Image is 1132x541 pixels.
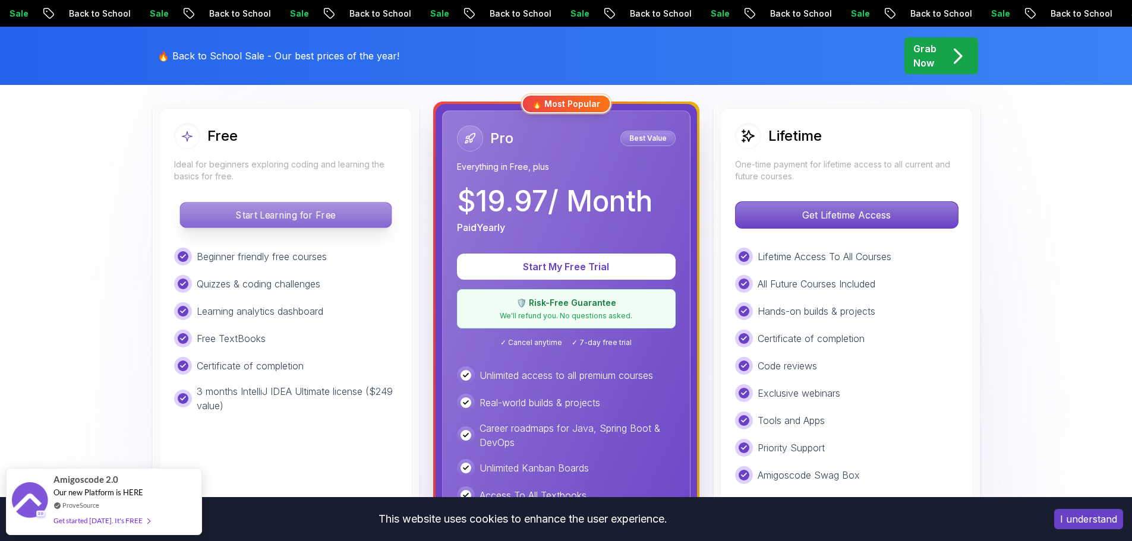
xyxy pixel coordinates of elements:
[137,8,175,20] p: Sale
[500,338,562,347] span: ✓ Cancel anytime
[157,49,399,63] p: 🔥 Back to School Sale - Our best prices of the year!
[207,126,238,145] h2: Free
[758,441,825,455] p: Priority Support
[174,159,398,182] p: Ideal for beginners exploring coding and learning the basics for free.
[698,8,736,20] p: Sale
[768,126,822,145] h2: Lifetime
[758,304,875,318] p: Hands-on builds & projects
[758,331,865,346] p: Certificate of completion
[758,413,825,428] p: Tools and Apps
[897,8,978,20] p: Back to School
[572,338,632,347] span: ✓ 7-day free trial
[471,260,661,274] p: Start My Free Trial
[757,8,838,20] p: Back to School
[480,461,589,475] p: Unlimited Kanban Boards
[62,500,99,510] a: ProveSource
[179,202,392,228] button: Start Learning for Free
[913,42,936,70] p: Grab Now
[838,8,876,20] p: Sale
[457,161,676,173] p: Everything in Free, plus
[758,359,817,373] p: Code reviews
[180,203,391,227] p: Start Learning for Free
[1054,509,1123,529] button: Accept cookies
[758,249,891,264] p: Lifetime Access To All Courses
[197,249,327,264] p: Beginner friendly free courses
[758,468,860,482] p: Amigoscode Swag Box
[174,209,398,221] a: Start Learning for Free
[336,8,417,20] p: Back to School
[197,359,304,373] p: Certificate of completion
[758,386,840,400] p: Exclusive webinars
[12,482,48,521] img: provesource social proof notification image
[417,8,455,20] p: Sale
[56,8,137,20] p: Back to School
[457,220,505,235] p: Paid Yearly
[736,202,958,228] p: Get Lifetime Access
[53,488,143,497] span: Our new Platform is HERE
[978,8,1016,20] p: Sale
[480,488,587,502] p: Access To All Textbooks
[197,384,398,413] p: 3 months IntelliJ IDEA Ultimate license ($249 value)
[197,277,320,291] p: Quizzes & coding challenges
[622,132,674,144] p: Best Value
[53,473,118,486] span: Amigoscode 2.0
[758,277,875,291] p: All Future Courses Included
[735,159,958,182] p: One-time payment for lifetime access to all current and future courses.
[457,261,676,273] a: Start My Free Trial
[457,187,652,216] p: $ 19.97 / Month
[9,506,1036,532] div: This website uses cookies to enhance the user experience.
[490,129,513,148] h2: Pro
[197,304,323,318] p: Learning analytics dashboard
[465,297,668,309] p: 🛡️ Risk-Free Guarantee
[617,8,698,20] p: Back to School
[557,8,595,20] p: Sale
[480,421,676,450] p: Career roadmaps for Java, Spring Boot & DevOps
[1038,8,1118,20] p: Back to School
[480,368,653,382] p: Unlimited access to all premium courses
[196,8,277,20] p: Back to School
[197,331,266,346] p: Free TextBooks
[465,311,668,321] p: We'll refund you. No questions asked.
[735,209,958,221] a: Get Lifetime Access
[477,8,557,20] p: Back to School
[53,514,150,527] div: Get started [DATE]. It's FREE
[277,8,315,20] p: Sale
[480,396,600,410] p: Real-world builds & projects
[457,254,676,280] button: Start My Free Trial
[735,201,958,229] button: Get Lifetime Access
